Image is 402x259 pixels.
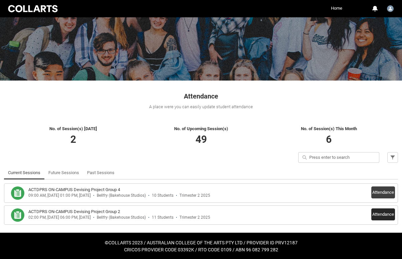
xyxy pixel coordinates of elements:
a: Home [329,3,344,13]
span: 2 [70,133,76,145]
div: A place were you can easily update student attendance [4,104,398,110]
div: 11 Students [152,215,173,220]
div: Trimester 2 2025 [179,215,210,220]
div: 02:00 PM, [DATE] 06:00 PM, [DATE] [28,215,91,220]
div: Trimester 2 2025 [179,193,210,198]
a: Current Sessions [8,166,40,179]
span: No. of Session(s) [DATE] [49,126,97,131]
a: Future Sessions [48,166,79,179]
div: Bellfry (Bakehouse Studios) [97,193,146,198]
button: Attendance [371,208,395,220]
span: 6 [326,133,332,145]
button: Attendance [371,186,395,198]
button: User Profile Naomi.Edwards [385,3,395,13]
div: 09:00 AM, [DATE] 01:00 PM, [DATE] [28,193,91,198]
div: Bellfry (Bakehouse Studios) [97,215,146,220]
img: Naomi.Edwards [387,5,394,12]
div: 10 Students [152,193,173,198]
li: Past Sessions [83,166,118,179]
a: Past Sessions [87,166,114,179]
span: 49 [195,133,207,145]
span: No. of Session(s) This Month [301,126,357,131]
span: Attendance [184,92,218,100]
li: Future Sessions [44,166,83,179]
button: Filter [387,152,398,163]
input: Press enter to search [298,152,379,163]
h3: ACTDPRS ON-CAMPUS Devising Project Group 4 [28,186,120,193]
h3: ACTDPRS ON-CAMPUS Devising Project Group 2 [28,208,120,215]
li: Current Sessions [4,166,44,179]
span: No. of Upcoming Session(s) [174,126,228,131]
